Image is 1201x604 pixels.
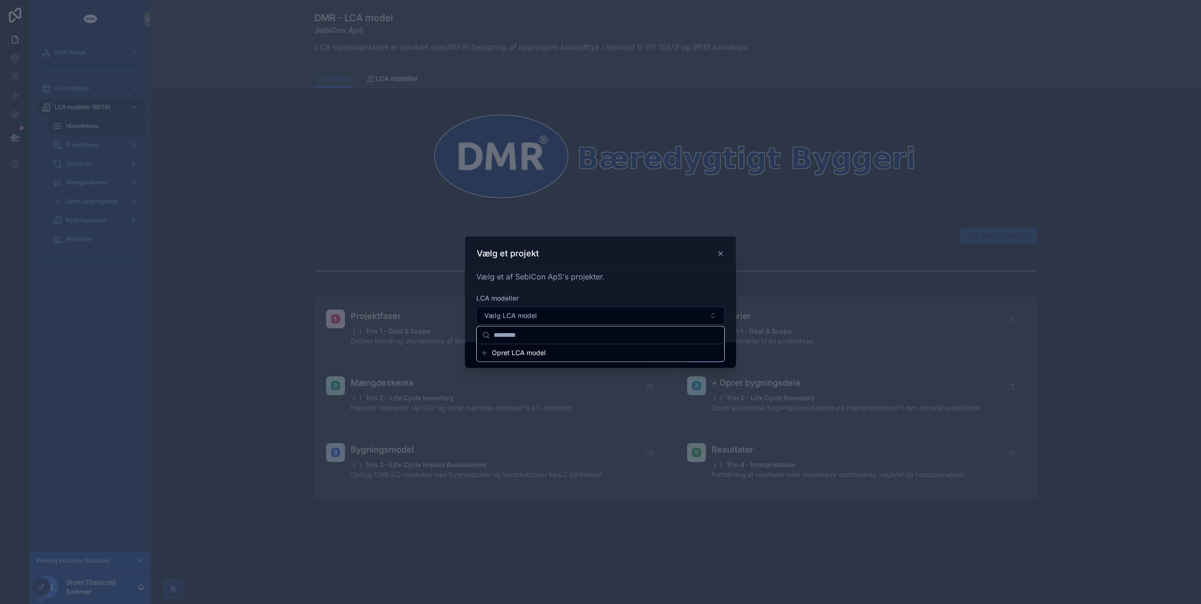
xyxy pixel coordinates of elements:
[480,348,721,358] button: Opret LCA model
[476,294,519,302] span: LCA modeller
[492,348,545,358] span: Opret LCA model
[476,272,605,281] span: Vælg et af SebiCon ApS's projekter.
[477,248,539,259] h3: Vælg et projekt
[476,307,725,325] button: Select Button
[484,311,537,320] span: Vælg LCA model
